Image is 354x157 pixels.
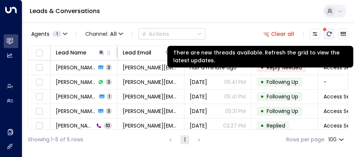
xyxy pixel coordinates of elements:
span: Toggle select row [35,121,44,131]
div: Showing 1-5 of 5 rows [28,136,83,144]
p: 05:41 PM [224,93,246,100]
span: john.pannell+northampton@gmail.com [123,122,179,129]
label: Rows per page: [286,136,325,144]
button: Archived Leads [338,29,348,39]
span: John Pannell [56,64,96,71]
span: 10 [104,122,112,129]
button: page 1 [180,135,189,144]
a: Leads & Conversations [30,7,100,15]
span: Toggle select row [35,78,44,87]
p: 05:41 PM [224,78,246,86]
span: Toggle select row [35,92,44,101]
button: Channel:All [82,29,126,39]
button: Clear all [260,29,297,39]
div: Lead Email [123,48,151,57]
div: • [260,76,264,88]
span: John+northampton Pannell+northampton [56,122,94,129]
span: Following Up [267,107,298,115]
span: 1 [107,93,112,100]
span: john.pannell+northampton@gmail.com [123,107,179,115]
span: Aug 31, 2025 [190,122,207,129]
div: • [260,105,264,117]
span: John+northampton Pannell+northampton [56,93,97,100]
span: Toggle select row [35,63,44,72]
span: 1 [52,31,61,37]
span: John+northampton Pannell+northampton [56,78,96,86]
div: Lead Name [56,48,86,57]
div: Lead Email [123,48,172,57]
div: 100 [328,134,345,145]
div: Actions [142,31,169,37]
span: Reply Needed [267,64,302,71]
div: • [260,119,264,132]
span: John+northampton Pannell+northampton [56,107,96,115]
button: Customize [310,29,320,39]
span: john.pannell+northampton@gmail.com [123,93,179,100]
button: Agents1 [28,29,70,39]
div: • [260,90,264,103]
span: Following Up [267,78,298,86]
span: Following Up [267,93,298,100]
span: Yesterday [190,78,207,86]
p: 02:27 PM [223,122,246,129]
p: 05:31 PM [225,107,246,115]
span: Toggle select all [35,48,44,58]
button: Actions [138,28,205,40]
span: Channel: [82,29,126,39]
nav: pagination navigation [166,135,204,144]
span: 3 [106,79,112,85]
span: john.pannell@gmail.com [123,64,179,71]
span: There are new threads available. Refresh the grid to view the latest updates. [324,29,334,39]
span: Agents [31,31,49,37]
span: 3 [106,64,112,70]
span: Yesterday [190,107,207,115]
div: Lead Name [56,48,105,57]
span: 3 [106,108,112,114]
span: john.pannell+northampton@gmail.com [123,78,179,86]
span: Replied [267,122,285,129]
span: Yesterday [190,93,207,100]
span: All [110,31,117,37]
div: There are new threads available. Refresh the grid to view the latest updates. [167,46,353,67]
div: Button group with a nested menu [138,28,205,40]
span: Toggle select row [35,107,44,116]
